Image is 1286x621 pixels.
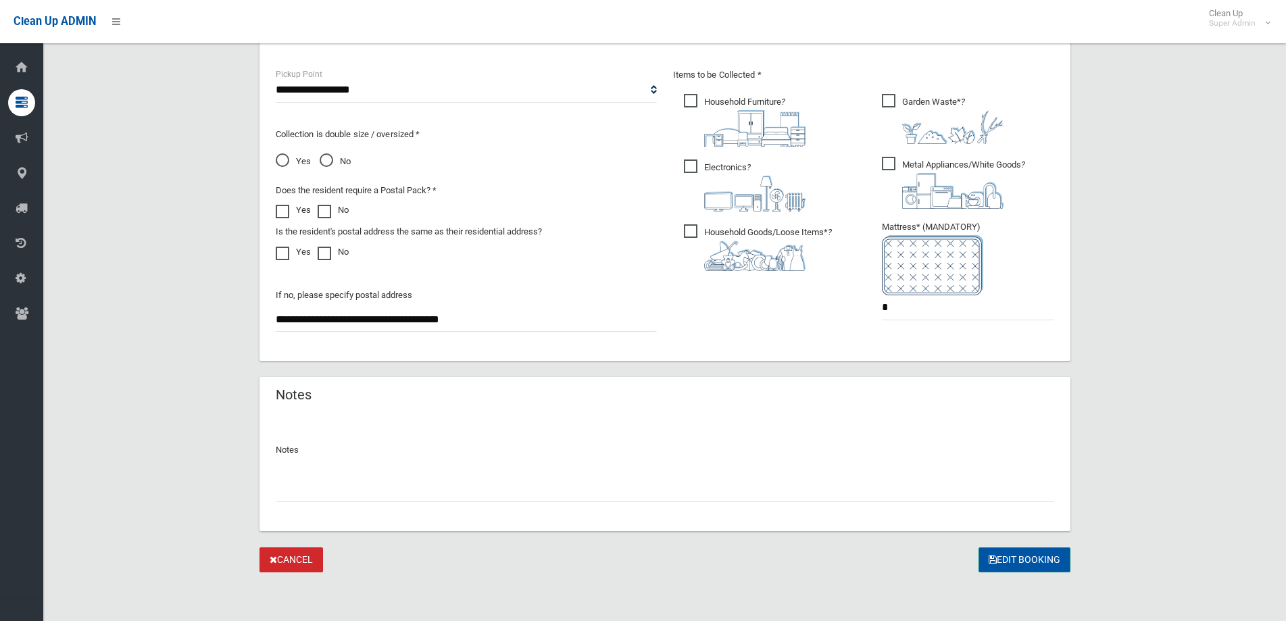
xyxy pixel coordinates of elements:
label: No [318,202,349,218]
label: Yes [276,202,311,218]
i: ? [704,162,806,212]
i: ? [704,97,806,147]
i: ? [902,97,1004,144]
header: Notes [259,382,328,408]
img: 4fd8a5c772b2c999c83690221e5242e0.png [902,110,1004,144]
span: Electronics [684,159,806,212]
label: Yes [276,244,311,260]
span: No [320,153,351,170]
p: Items to be Collected * [673,67,1054,83]
span: Metal Appliances/White Goods [882,157,1025,209]
label: Does the resident require a Postal Pack? * [276,182,437,199]
p: Collection is double size / oversized * [276,126,657,143]
span: Household Goods/Loose Items* [684,224,832,271]
label: No [318,244,349,260]
button: Edit Booking [979,547,1070,572]
label: Is the resident's postal address the same as their residential address? [276,224,542,240]
span: Yes [276,153,311,170]
img: 36c1b0289cb1767239cdd3de9e694f19.png [902,173,1004,209]
small: Super Admin [1209,18,1256,28]
img: b13cc3517677393f34c0a387616ef184.png [704,241,806,271]
span: Garden Waste* [882,94,1004,144]
label: If no, please specify postal address [276,287,412,303]
img: aa9efdbe659d29b613fca23ba79d85cb.png [704,110,806,147]
img: 394712a680b73dbc3d2a6a3a7ffe5a07.png [704,176,806,212]
a: Cancel [259,547,323,572]
span: Clean Up ADMIN [14,15,96,28]
i: ? [902,159,1025,209]
span: Mattress* (MANDATORY) [882,222,1054,295]
span: Clean Up [1202,8,1269,28]
i: ? [704,227,832,271]
span: Household Furniture [684,94,806,147]
img: e7408bece873d2c1783593a074e5cb2f.png [882,235,983,295]
p: Notes [276,442,1054,458]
